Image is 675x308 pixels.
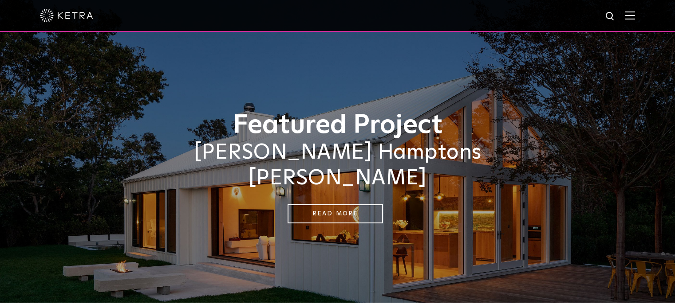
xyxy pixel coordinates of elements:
[116,111,560,140] h1: Featured Project
[40,9,93,22] img: ketra-logo-2019-white
[605,11,616,22] img: search icon
[625,11,635,19] img: Hamburger%20Nav.svg
[116,140,560,191] h2: [PERSON_NAME] Hamptons [PERSON_NAME]
[288,204,383,223] a: Read More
